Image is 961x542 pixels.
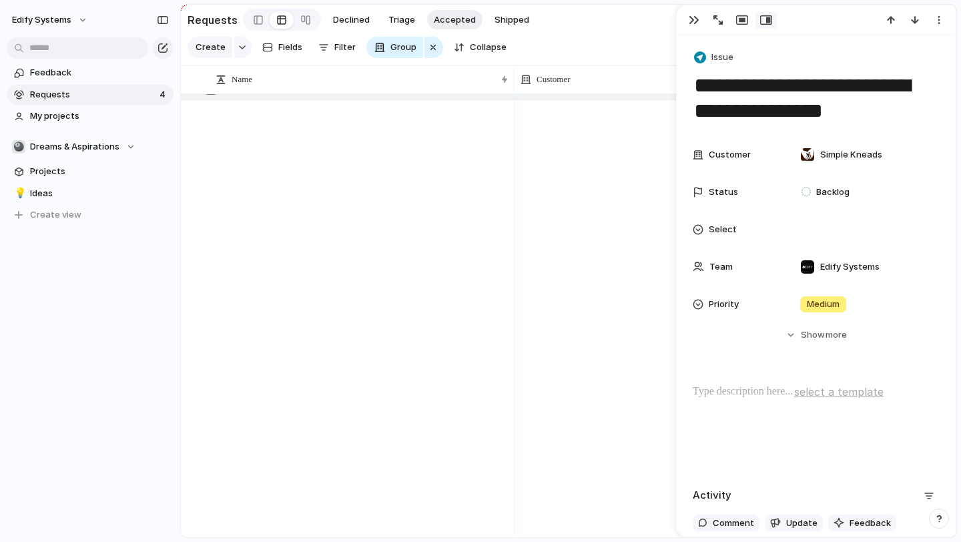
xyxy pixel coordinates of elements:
[366,37,423,58] button: Group
[7,162,174,182] a: Projects
[326,10,376,30] button: Declined
[434,13,476,27] span: Accepted
[257,37,308,58] button: Fields
[495,13,529,27] span: Shipped
[12,13,71,27] span: Edify Systems
[820,260,880,274] span: Edify Systems
[7,63,174,83] a: Feedback
[30,109,169,123] span: My projects
[709,148,751,162] span: Customer
[188,37,232,58] button: Create
[828,515,896,532] button: Feedback
[30,140,119,154] span: Dreams & Aspirations
[30,66,169,79] span: Feedback
[334,41,356,54] span: Filter
[693,515,759,532] button: Comment
[709,260,733,274] span: Team
[711,51,733,64] span: Issue
[388,13,415,27] span: Triage
[794,384,884,400] span: select a template
[382,10,422,30] button: Triage
[188,12,238,28] h2: Requests
[390,41,416,54] span: Group
[232,73,252,86] span: Name
[6,9,95,31] button: Edify Systems
[7,85,174,105] a: Requests4
[709,186,738,199] span: Status
[691,48,737,67] button: Issue
[196,41,226,54] span: Create
[14,186,23,201] div: 💡
[488,10,536,30] button: Shipped
[850,517,891,530] span: Feedback
[278,41,302,54] span: Fields
[693,488,731,503] h2: Activity
[713,517,754,530] span: Comment
[159,88,168,101] span: 4
[448,37,512,58] button: Collapse
[313,37,361,58] button: Filter
[816,186,850,199] span: Backlog
[709,223,737,236] span: Select
[30,208,81,222] span: Create view
[786,517,818,530] span: Update
[7,205,174,225] button: Create view
[765,515,823,532] button: Update
[709,298,739,311] span: Priority
[30,187,169,200] span: Ideas
[7,106,174,126] a: My projects
[427,10,483,30] button: Accepted
[7,184,174,204] a: 💡Ideas
[30,165,169,178] span: Projects
[12,187,25,200] button: 💡
[470,41,507,54] span: Collapse
[826,328,847,342] span: more
[30,88,155,101] span: Requests
[792,382,886,402] button: select a template
[12,140,25,154] div: 🎱
[7,137,174,157] button: 🎱Dreams & Aspirations
[807,298,840,311] span: Medium
[801,328,825,342] span: Show
[820,148,882,162] span: Simple Kneads
[693,323,940,347] button: Showmore
[333,13,370,27] span: Declined
[537,73,571,86] span: Customer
